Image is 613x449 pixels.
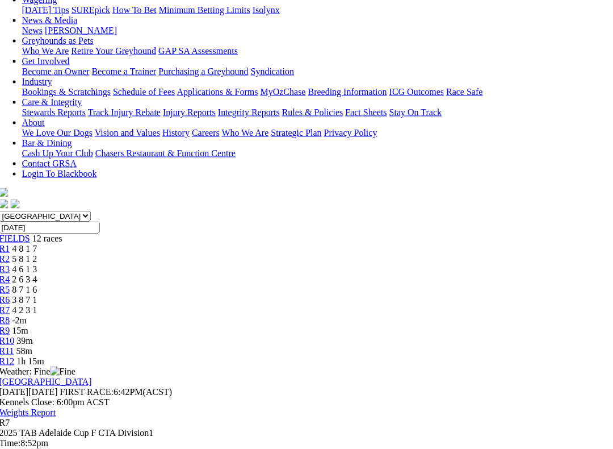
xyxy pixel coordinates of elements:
[22,148,603,159] div: Bar & Dining
[222,128,269,138] a: Who We Are
[12,315,27,325] span: -2m
[12,295,37,305] span: 3 8 7 1
[92,66,157,76] a: Become a Trainer
[389,107,442,117] a: Stay On Track
[22,87,111,97] a: Bookings & Scratchings
[22,169,97,178] a: Login To Blackbook
[12,264,37,274] span: 4 6 1 3
[162,128,190,138] a: History
[16,346,32,356] span: 58m
[22,15,78,25] a: News & Media
[22,148,93,158] a: Cash Up Your Club
[163,107,216,117] a: Injury Reports
[22,26,43,35] a: News
[22,77,52,86] a: Industry
[72,5,110,15] a: SUREpick
[95,128,160,138] a: Vision and Values
[22,118,45,127] a: About
[22,5,603,15] div: Wagering
[72,46,157,56] a: Retire Your Greyhound
[22,128,603,138] div: About
[22,36,94,45] a: Greyhounds as Pets
[22,66,603,77] div: Get Involved
[177,87,258,97] a: Applications & Forms
[22,159,77,168] a: Contact GRSA
[218,107,280,117] a: Integrity Reports
[88,107,161,117] a: Track Injury Rebate
[446,87,482,97] a: Race Safe
[159,66,249,76] a: Purchasing a Greyhound
[113,5,157,15] a: How To Bet
[60,387,114,397] span: FIRST RACE:
[324,128,377,138] a: Privacy Policy
[11,199,20,209] img: twitter.svg
[45,26,117,35] a: [PERSON_NAME]
[22,138,72,148] a: Bar & Dining
[271,128,322,138] a: Strategic Plan
[308,87,387,97] a: Breeding Information
[60,387,173,397] span: 6:42PM(ACST)
[51,367,75,377] img: Fine
[12,305,37,315] span: 4 2 3 1
[95,148,236,158] a: Chasers Restaurant & Function Centre
[251,66,294,76] a: Syndication
[12,254,37,264] span: 5 8 1 2
[17,336,33,346] span: 39m
[22,107,603,118] div: Care & Integrity
[22,46,603,56] div: Greyhounds as Pets
[22,46,69,56] a: Who We Are
[389,87,444,97] a: ICG Outcomes
[159,5,250,15] a: Minimum Betting Limits
[22,66,90,76] a: Become an Owner
[22,97,82,107] a: Care & Integrity
[22,5,69,15] a: [DATE] Tips
[12,326,28,335] span: 15m
[17,356,44,366] span: 1h 15m
[22,26,603,36] div: News & Media
[22,56,70,66] a: Get Involved
[261,87,306,97] a: MyOzChase
[32,234,62,243] span: 12 races
[12,285,37,294] span: 8 7 1 6
[346,107,387,117] a: Fact Sheets
[22,107,86,117] a: Stewards Reports
[22,87,603,97] div: Industry
[12,244,37,253] span: 4 8 1 7
[253,5,280,15] a: Isolynx
[192,128,220,138] a: Careers
[22,128,93,138] a: We Love Our Dogs
[113,87,175,97] a: Schedule of Fees
[282,107,343,117] a: Rules & Policies
[12,275,37,284] span: 2 6 3 4
[159,46,238,56] a: GAP SA Assessments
